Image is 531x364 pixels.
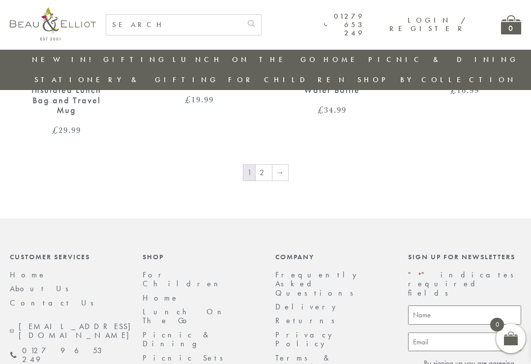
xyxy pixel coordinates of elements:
bdi: 29.99 [52,124,81,136]
a: 0 [501,15,521,34]
a: Picnic & Dining [143,330,212,349]
a: Page 2 [256,165,272,181]
a: Stationery & Gifting [34,75,219,85]
a: Home [10,270,46,280]
a: For Children [228,75,348,85]
img: logo [10,7,96,40]
a: Picnic & Dining [368,55,519,64]
div: Sign up for newsletters [408,253,521,261]
a: Returns [275,315,341,326]
span: £ [52,124,59,136]
input: Email [408,333,521,352]
div: Company [275,253,388,261]
a: For Children [143,270,226,289]
a: Shop by collection [357,75,516,85]
span: 0 [490,318,504,332]
div: [PERSON_NAME] Heart Insulated Lunch Bag and Water Bottle [293,55,371,95]
a: Home [324,55,363,64]
a: Delivery [275,302,341,312]
div: Shop [143,253,256,261]
a: Lunch On The Go [173,55,318,64]
a: Lunch On The Go [143,306,229,326]
span: Page 1 [243,165,255,181]
span: £ [318,104,324,116]
a: Home [143,293,179,303]
a: Login / Register [389,15,467,33]
a: [EMAIL_ADDRESS][DOMAIN_NAME] [10,322,144,340]
a: 01279 653 249 [324,12,365,38]
input: SEARCH [106,15,241,35]
div: Customer Services [10,253,123,261]
a: → [272,165,288,181]
a: Frequently Asked Questions [275,270,362,298]
a: Contact Us [10,298,100,308]
span: £ [185,93,191,105]
div: [PERSON_NAME] Heart Convertible Insulated Lunch Bag and Travel Mug [27,55,106,116]
a: Gifting [103,55,167,64]
bdi: 19.99 [185,93,214,105]
a: About Us [10,283,75,294]
input: Name [408,305,521,325]
p: " " indicates required fields [408,271,521,298]
a: New in! [32,55,98,64]
bdi: 34.99 [318,104,347,116]
a: Picnic Sets [143,353,230,363]
nav: Product Pagination [10,164,521,183]
a: Privacy Policy [275,330,337,349]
